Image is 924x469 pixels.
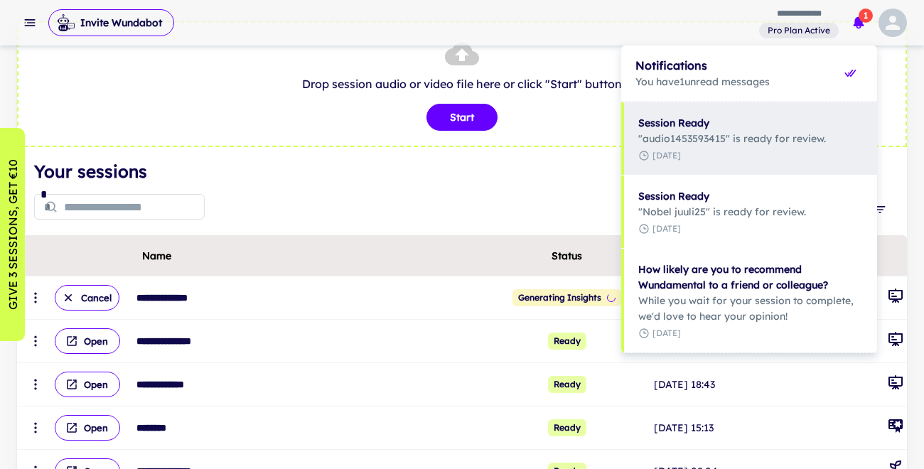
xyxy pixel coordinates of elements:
[638,222,863,235] span: [DATE]
[638,204,863,220] p: "Nobel juuli25" is ready for review.
[621,176,877,248] div: Session Ready"Nobel juuli25" is ready for review.[DATE]
[621,102,877,352] div: scrollable content
[837,60,863,86] button: Mark all as read
[638,293,863,324] p: While you wait for your session to complete, we'd love to hear your opinion!
[638,188,863,204] h6: Session Ready
[638,149,863,162] span: [DATE]
[638,115,863,131] h6: Session Ready
[621,249,877,352] div: How likely are you to recommend Wundamental to a friend or colleague?While you wait for your sess...
[635,74,837,90] p: You have 1 unread messages
[638,131,863,146] p: "audio1453593415" is ready for review.
[638,262,863,293] h6: How likely are you to recommend Wundamental to a friend or colleague?
[638,327,863,340] span: [DATE]
[621,102,877,175] div: Session Ready"audio1453593415" is ready for review.[DATE]
[635,57,837,74] h6: Notifications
